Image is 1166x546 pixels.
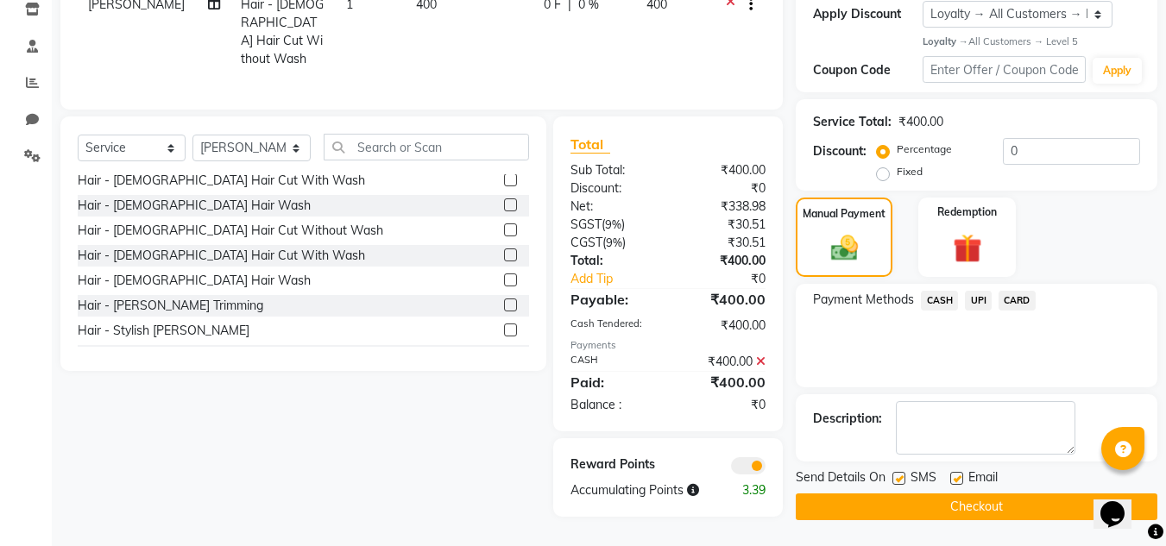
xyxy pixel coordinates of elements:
[558,161,668,179] div: Sub Total:
[668,372,778,392] div: ₹400.00
[796,468,886,490] span: Send Details On
[570,235,602,250] span: CGST
[558,234,668,252] div: ( )
[558,481,723,499] div: Accumulating Points
[823,232,867,263] img: _cash.svg
[570,217,602,232] span: SGST
[78,222,383,240] div: Hair - [DEMOGRAPHIC_DATA] Hair Cut Without Wash
[78,172,365,190] div: Hair - [DEMOGRAPHIC_DATA] Hair Cut With Wash
[965,291,992,311] span: UPI
[558,270,686,288] a: Add Tip
[78,197,311,215] div: Hair - [DEMOGRAPHIC_DATA] Hair Wash
[558,198,668,216] div: Net:
[813,113,892,131] div: Service Total:
[668,289,778,310] div: ₹400.00
[897,141,952,157] label: Percentage
[558,179,668,198] div: Discount:
[558,372,668,392] div: Paid:
[324,134,529,160] input: Search or Scan
[937,204,997,220] label: Redemption
[803,206,886,222] label: Manual Payment
[605,217,621,231] span: 9%
[558,317,668,335] div: Cash Tendered:
[668,353,778,371] div: ₹400.00
[606,235,622,249] span: 9%
[923,35,968,47] strong: Loyalty →
[687,270,779,288] div: ₹0
[668,234,778,252] div: ₹30.51
[898,113,943,131] div: ₹400.00
[911,468,936,490] span: SMS
[796,493,1157,520] button: Checkout
[813,61,922,79] div: Coupon Code
[558,289,668,310] div: Payable:
[723,481,778,499] div: 3.39
[923,56,1086,83] input: Enter Offer / Coupon Code
[813,410,882,428] div: Description:
[78,272,311,290] div: Hair - [DEMOGRAPHIC_DATA] Hair Wash
[813,5,922,23] div: Apply Discount
[558,396,668,414] div: Balance :
[668,161,778,179] div: ₹400.00
[897,164,923,179] label: Fixed
[968,468,998,490] span: Email
[78,247,365,265] div: Hair - [DEMOGRAPHIC_DATA] Hair Cut With Wash
[78,322,249,340] div: Hair - Stylish [PERSON_NAME]
[923,35,1140,49] div: All Customers → Level 5
[813,291,914,309] span: Payment Methods
[78,297,263,315] div: Hair - [PERSON_NAME] Trimming
[558,216,668,234] div: ( )
[1093,58,1142,84] button: Apply
[999,291,1036,311] span: CARD
[668,198,778,216] div: ₹338.98
[921,291,958,311] span: CASH
[944,230,991,266] img: _gift.svg
[570,135,610,154] span: Total
[570,338,766,353] div: Payments
[1094,477,1149,529] iframe: chat widget
[668,396,778,414] div: ₹0
[668,179,778,198] div: ₹0
[558,353,668,371] div: CASH
[558,455,668,474] div: Reward Points
[668,252,778,270] div: ₹400.00
[558,252,668,270] div: Total:
[668,216,778,234] div: ₹30.51
[668,317,778,335] div: ₹400.00
[813,142,867,160] div: Discount:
